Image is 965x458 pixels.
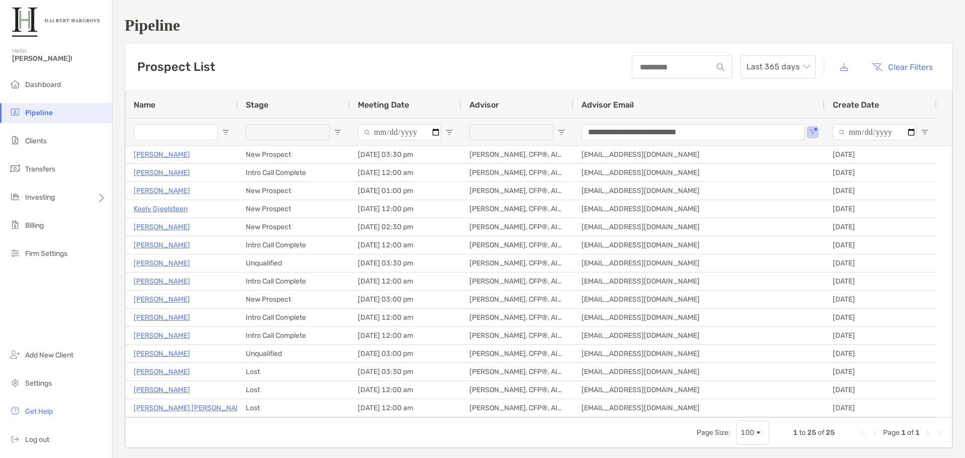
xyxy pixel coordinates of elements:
[573,345,825,362] div: [EMAIL_ADDRESS][DOMAIN_NAME]
[461,291,573,308] div: [PERSON_NAME], CFP®, AIF®
[461,345,573,362] div: [PERSON_NAME], CFP®, AIF®
[825,254,937,272] div: [DATE]
[825,363,937,381] div: [DATE]
[825,200,937,218] div: [DATE]
[25,221,44,230] span: Billing
[134,384,190,396] p: [PERSON_NAME]
[573,164,825,181] div: [EMAIL_ADDRESS][DOMAIN_NAME]
[238,363,350,381] div: Lost
[134,221,190,233] a: [PERSON_NAME]
[25,109,53,117] span: Pipeline
[469,100,499,110] span: Advisor
[134,329,190,342] a: [PERSON_NAME]
[809,128,817,136] button: Open Filter Menu
[246,100,268,110] span: Stage
[825,182,937,200] div: [DATE]
[573,146,825,163] div: [EMAIL_ADDRESS][DOMAIN_NAME]
[924,429,932,437] div: Next Page
[461,399,573,417] div: [PERSON_NAME], CFP®, AIF®
[573,218,825,236] div: [EMAIL_ADDRESS][DOMAIN_NAME]
[883,428,900,437] span: Page
[350,399,461,417] div: [DATE] 12:00 am
[9,78,21,90] img: dashboard icon
[573,381,825,399] div: [EMAIL_ADDRESS][DOMAIN_NAME]
[573,291,825,308] div: [EMAIL_ADDRESS][DOMAIN_NAME]
[9,134,21,146] img: clients icon
[825,309,937,326] div: [DATE]
[736,421,769,445] div: Page Size
[859,429,867,437] div: First Page
[350,363,461,381] div: [DATE] 03:30 pm
[134,100,155,110] span: Name
[12,54,106,63] span: [PERSON_NAME]!
[573,200,825,218] div: [EMAIL_ADDRESS][DOMAIN_NAME]
[134,293,190,306] a: [PERSON_NAME]
[573,254,825,272] div: [EMAIL_ADDRESS][DOMAIN_NAME]
[9,247,21,259] img: firm-settings icon
[350,254,461,272] div: [DATE] 03:30 pm
[134,148,190,161] a: [PERSON_NAME]
[238,164,350,181] div: Intro Call Complete
[461,164,573,181] div: [PERSON_NAME], CFP®, AIF®
[461,236,573,254] div: [PERSON_NAME], CFP®, AIF®
[864,56,940,78] button: Clear Filters
[134,347,190,360] p: [PERSON_NAME]
[825,218,937,236] div: [DATE]
[825,164,937,181] div: [DATE]
[907,428,914,437] span: of
[461,146,573,163] div: [PERSON_NAME], CFP®, AIF®
[826,428,835,437] span: 25
[741,428,754,437] div: 100
[25,249,67,258] span: Firm Settings
[833,100,879,110] span: Create Date
[25,165,55,173] span: Transfers
[238,200,350,218] div: New Prospect
[717,63,724,71] img: input icon
[238,272,350,290] div: Intro Call Complete
[350,309,461,326] div: [DATE] 12:00 am
[125,16,953,35] h1: Pipeline
[350,164,461,181] div: [DATE] 12:00 am
[134,365,190,378] a: [PERSON_NAME]
[238,291,350,308] div: New Prospect
[350,381,461,399] div: [DATE] 12:00 am
[238,218,350,236] div: New Prospect
[12,4,100,40] img: Zoe Logo
[134,239,190,251] p: [PERSON_NAME]
[573,399,825,417] div: [EMAIL_ADDRESS][DOMAIN_NAME]
[9,106,21,118] img: pipeline icon
[238,381,350,399] div: Lost
[573,272,825,290] div: [EMAIL_ADDRESS][DOMAIN_NAME]
[793,428,798,437] span: 1
[697,428,730,437] div: Page Size:
[461,218,573,236] div: [PERSON_NAME], CFP®, AIF®
[9,433,21,445] img: logout icon
[358,124,441,140] input: Meeting Date Filter Input
[9,191,21,203] img: investing icon
[461,381,573,399] div: [PERSON_NAME], CFP®, AIF®
[573,363,825,381] div: [EMAIL_ADDRESS][DOMAIN_NAME]
[746,56,810,78] span: Last 365 days
[557,128,565,136] button: Open Filter Menu
[350,327,461,344] div: [DATE] 12:00 am
[921,128,929,136] button: Open Filter Menu
[445,128,453,136] button: Open Filter Menu
[9,377,21,389] img: settings icon
[825,399,937,417] div: [DATE]
[25,379,52,388] span: Settings
[134,185,190,197] a: [PERSON_NAME]
[807,428,816,437] span: 25
[25,80,61,89] span: Dashboard
[871,429,879,437] div: Previous Page
[350,218,461,236] div: [DATE] 02:30 pm
[358,100,409,110] span: Meeting Date
[461,309,573,326] div: [PERSON_NAME], CFP®, AIF®
[573,327,825,344] div: [EMAIL_ADDRESS][DOMAIN_NAME]
[134,275,190,288] a: [PERSON_NAME]
[818,428,824,437] span: of
[350,272,461,290] div: [DATE] 12:00 am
